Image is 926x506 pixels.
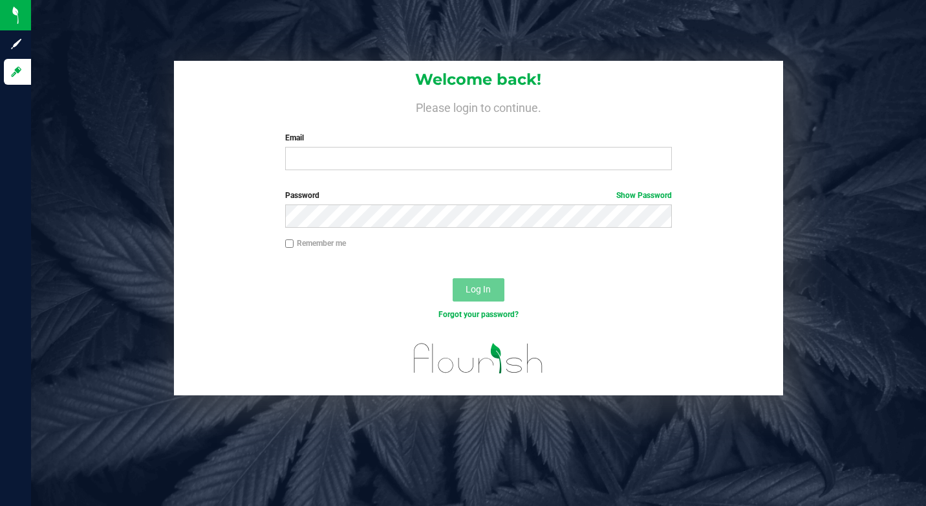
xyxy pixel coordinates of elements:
input: Remember me [285,239,294,248]
inline-svg: Sign up [10,38,23,50]
a: Show Password [616,191,672,200]
h1: Welcome back! [174,71,784,88]
label: Remember me [285,237,346,249]
button: Log In [453,278,504,302]
img: flourish_logo.svg [402,334,555,383]
span: Password [285,191,319,200]
a: Forgot your password? [438,310,519,319]
h4: Please login to continue. [174,98,784,114]
inline-svg: Log in [10,65,23,78]
span: Log In [466,284,491,294]
label: Email [285,132,672,144]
